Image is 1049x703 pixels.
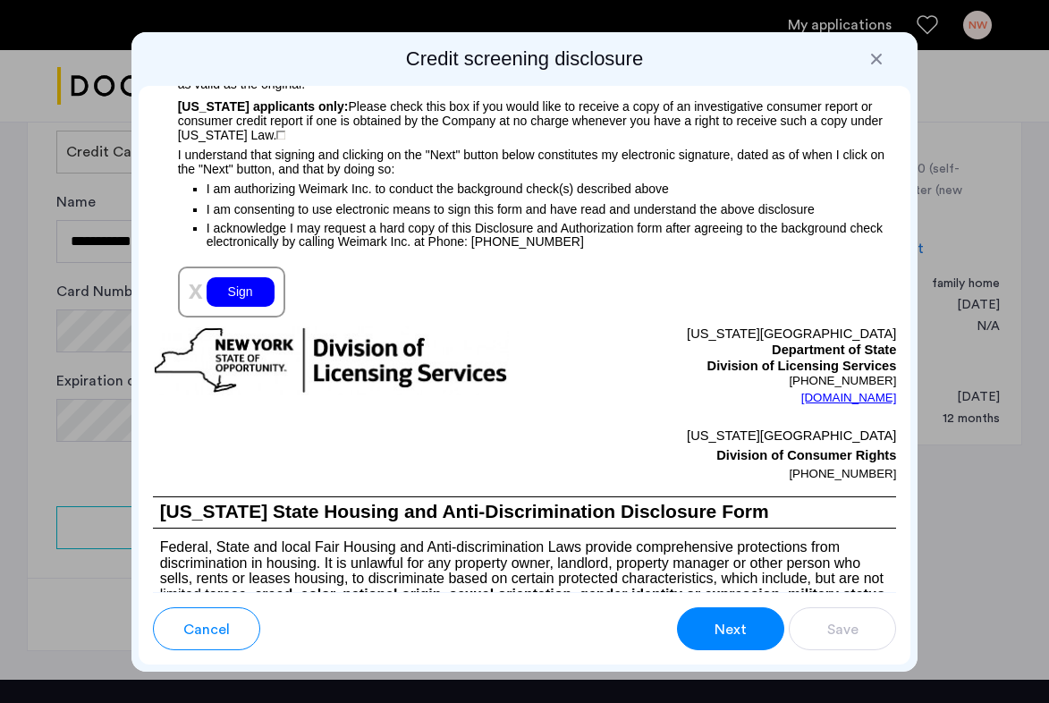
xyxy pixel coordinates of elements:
b: race, creed, color, national origin, sexual orientation, gender identity or expression, military ... [160,587,889,617]
p: Federal, State and local Fair Housing and Anti-discrimination Laws provide comprehensive protecti... [153,529,897,633]
span: [US_STATE] applicants only: [178,99,349,114]
p: I am consenting to use electronic means to sign this form and have read and understand the above ... [207,199,897,218]
span: Cancel [183,619,230,640]
p: I am authorizing Weimark Inc. to conduct the background check(s) described above [207,176,897,199]
span: Next [715,619,747,640]
span: Save [827,619,859,640]
p: I acknowledge I may request a hard copy of this Disclosure and Authorization form after agreeing ... [207,220,897,249]
h1: [US_STATE] State Housing and Anti-Discrimination Disclosure Form [153,497,897,528]
p: [PHONE_NUMBER] [525,465,897,483]
button: button [789,607,896,650]
img: new-york-logo.png [153,326,509,395]
p: Division of Consumer Rights [525,445,897,465]
img: 4LAxfPwtD6BVinC2vKR9tPz10Xbrctccj4YAocJUAAAAASUVORK5CYIIA [276,131,285,140]
p: Please check this box if you would like to receive a copy of an investigative consumer report or ... [153,92,897,143]
span: x [189,275,203,304]
button: button [153,607,260,650]
button: button [677,607,784,650]
p: [PHONE_NUMBER] [525,374,897,388]
a: [DOMAIN_NAME] [801,389,897,407]
p: [US_STATE][GEOGRAPHIC_DATA] [525,426,897,445]
div: Sign [207,277,275,307]
p: I understand that signing and clicking on the "Next" button below constitutes my electronic signa... [153,143,897,176]
p: [US_STATE][GEOGRAPHIC_DATA] [525,326,897,343]
p: Department of State [525,343,897,359]
p: Division of Licensing Services [525,359,897,375]
h2: Credit screening disclosure [139,47,911,72]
